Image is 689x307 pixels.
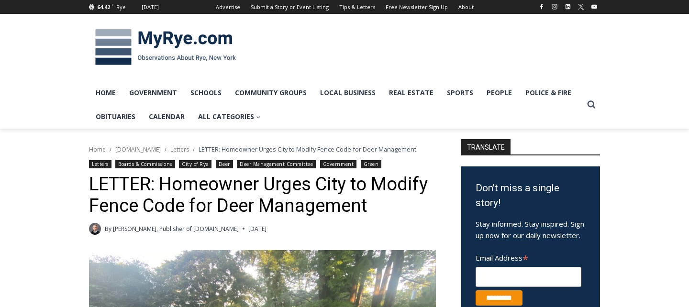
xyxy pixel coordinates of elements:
[184,81,228,105] a: Schools
[549,1,560,12] a: Instagram
[476,181,586,211] h3: Don't miss a single story!
[361,160,382,168] a: Green
[248,224,267,233] time: [DATE]
[589,1,600,12] a: YouTube
[382,81,440,105] a: Real Estate
[105,224,111,233] span: By
[122,81,184,105] a: Government
[97,3,110,11] span: 64.42
[480,81,519,105] a: People
[216,160,233,168] a: Deer
[115,145,161,153] a: [DOMAIN_NAME]
[199,145,416,153] span: LETTER: Homeowner Urges City to Modify Fence Code for Deer Management
[179,160,211,168] a: City of Rye
[193,146,195,153] span: /
[113,225,239,233] a: [PERSON_NAME], Publisher of [DOMAIN_NAME]
[110,146,111,153] span: /
[198,111,261,122] span: All Categories
[170,145,189,153] a: Letters
[142,3,159,11] div: [DATE]
[115,160,175,168] a: Boards & Commissions
[476,218,586,241] p: Stay informed. Stay inspired. Sign up now for our daily newsletter.
[116,3,126,11] div: Rye
[89,144,436,154] nav: Breadcrumbs
[562,1,574,12] a: Linkedin
[191,105,267,129] a: All Categories
[536,1,547,12] a: Facebook
[89,174,436,217] h1: LETTER: Homeowner Urges City to Modify Fence Code for Deer Management
[320,160,356,168] a: Government
[89,81,122,105] a: Home
[89,105,142,129] a: Obituaries
[519,81,578,105] a: Police & Fire
[237,160,316,168] a: Deer Management Committee
[142,105,191,129] a: Calendar
[461,139,511,154] strong: TRANSLATE
[89,145,106,153] a: Home
[575,1,587,12] a: X
[89,160,111,168] a: Letters
[89,223,101,235] a: Author image
[440,81,480,105] a: Sports
[228,81,313,105] a: Community Groups
[313,81,382,105] a: Local Business
[165,146,167,153] span: /
[89,22,242,72] img: MyRye.com
[89,81,583,129] nav: Primary Navigation
[476,248,581,265] label: Email Address
[111,2,114,7] span: F
[583,96,600,113] button: View Search Form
